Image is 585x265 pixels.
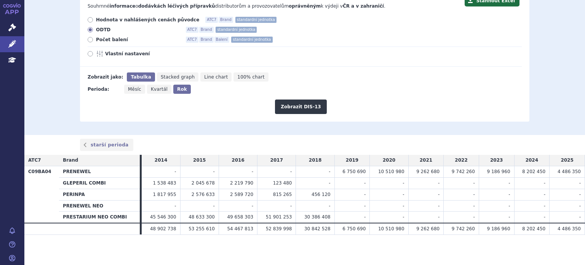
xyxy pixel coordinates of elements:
[487,226,510,231] span: 9 186 960
[105,51,189,57] span: Vlastní nastavení
[252,203,253,209] span: -
[24,166,59,223] th: C09BA04
[438,203,440,209] span: -
[59,177,140,189] th: GLEPERIL COMBI
[364,192,366,197] span: -
[153,180,176,186] span: 1 538 483
[508,214,510,220] span: -
[96,17,199,23] span: Hodnota v nahlášených cenách původce
[550,155,585,166] td: 2025
[237,74,264,80] span: 100% chart
[180,155,219,166] td: 2015
[370,155,408,166] td: 2020
[378,169,404,174] span: 10 510 980
[452,169,475,174] span: 9 742 260
[444,155,479,166] td: 2022
[522,226,545,231] span: 8 202 450
[59,200,140,212] th: PRENEWEL NEO
[487,169,510,174] span: 9 186 960
[252,169,253,174] span: -
[138,3,215,9] strong: dodávkách léčivých přípravků
[343,3,384,9] strong: ČR a v zahraničí
[161,74,195,80] span: Stacked graph
[199,27,214,33] span: Brand
[80,139,133,151] a: starší perioda
[88,72,123,82] div: Zobrazit jako:
[558,169,581,174] span: 4 486 350
[227,214,253,220] span: 49 658 303
[329,169,330,174] span: -
[479,155,514,166] td: 2023
[151,87,168,92] span: Kvartál
[96,27,180,33] span: ODTD
[408,155,444,166] td: 2021
[544,203,545,209] span: -
[131,74,151,80] span: Tabulka
[364,203,366,209] span: -
[110,3,136,9] strong: informace
[473,214,475,220] span: -
[213,203,215,209] span: -
[364,214,366,220] span: -
[227,226,253,231] span: 54 467 813
[579,214,581,220] span: -
[214,37,229,43] span: Balení
[544,192,545,197] span: -
[342,169,366,174] span: 6 750 690
[403,214,404,220] span: -
[473,203,475,209] span: -
[266,226,292,231] span: 52 839 998
[189,214,215,220] span: 48 633 300
[150,214,176,220] span: 45 546 300
[186,37,198,43] span: ATC7
[296,155,334,166] td: 2018
[219,155,257,166] td: 2016
[473,180,475,186] span: -
[304,226,331,231] span: 30 842 528
[230,180,253,186] span: 2 219 790
[230,192,253,197] span: 2 589 720
[558,226,581,231] span: 4 486 350
[544,214,545,220] span: -
[257,155,296,166] td: 2017
[142,155,180,166] td: 2014
[508,180,510,186] span: -
[329,180,330,186] span: -
[186,27,198,33] span: ATC7
[403,180,404,186] span: -
[579,192,581,197] span: -
[192,192,215,197] span: 2 576 633
[438,192,440,197] span: -
[579,203,581,209] span: -
[334,155,370,166] td: 2019
[153,192,176,197] span: 1 817 955
[59,166,140,178] th: PRENEWEL
[508,192,510,197] span: -
[473,192,475,197] span: -
[522,169,545,174] span: 8 202 450
[213,169,215,174] span: -
[364,180,366,186] span: -
[216,27,257,33] span: standardní jednotka
[329,203,330,209] span: -
[235,17,277,23] span: standardní jednotka
[289,3,321,9] strong: oprávněným
[290,203,292,209] span: -
[231,37,272,43] span: standardní jednotka
[273,192,292,197] span: 815 265
[150,226,176,231] span: 48 902 738
[219,17,233,23] span: Brand
[403,203,404,209] span: -
[189,226,215,231] span: 53 255 610
[508,203,510,209] span: -
[128,87,141,92] span: Měsíc
[416,226,440,231] span: 9 262 680
[290,169,292,174] span: -
[177,87,187,92] span: Rok
[88,85,120,94] div: Perioda:
[96,37,180,43] span: Počet balení
[438,214,440,220] span: -
[452,226,475,231] span: 9 742 260
[438,180,440,186] span: -
[342,226,366,231] span: 6 750 690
